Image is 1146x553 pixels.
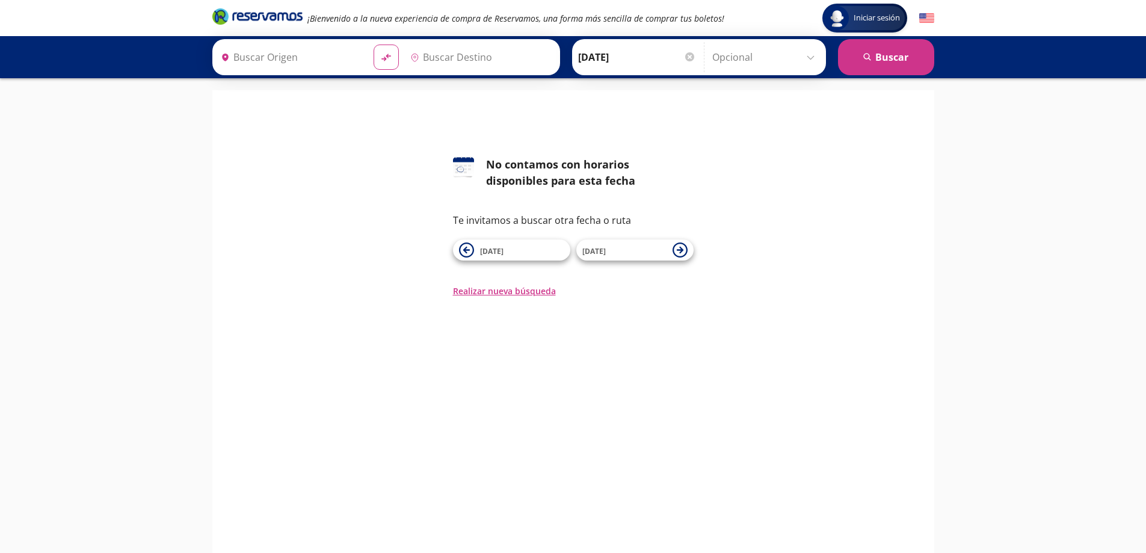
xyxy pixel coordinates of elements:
[212,7,303,29] a: Brand Logo
[486,156,694,189] div: No contamos con horarios disponibles para esta fecha
[578,42,696,72] input: Elegir Fecha
[919,11,934,26] button: English
[712,42,820,72] input: Opcional
[453,239,570,261] button: [DATE]
[453,213,694,227] p: Te invitamos a buscar otra fecha o ruta
[453,285,556,297] button: Realizar nueva búsqueda
[212,7,303,25] i: Brand Logo
[480,246,504,256] span: [DATE]
[307,13,724,24] em: ¡Bienvenido a la nueva experiencia de compra de Reservamos, una forma más sencilla de comprar tus...
[405,42,553,72] input: Buscar Destino
[576,239,694,261] button: [DATE]
[838,39,934,75] button: Buscar
[849,12,905,24] span: Iniciar sesión
[582,246,606,256] span: [DATE]
[216,42,364,72] input: Buscar Origen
